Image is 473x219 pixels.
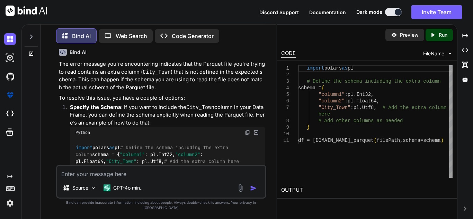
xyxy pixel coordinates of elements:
[319,111,330,117] span: here
[403,138,440,143] span: schema=schema
[4,197,16,209] img: settings
[70,49,87,56] h6: Bind AI
[237,184,244,192] img: attachment
[281,91,289,98] div: 5
[116,32,147,40] p: Web Search
[348,92,371,97] span: pl.Int32
[342,65,348,71] span: as
[175,151,200,157] span: "column2"
[345,98,347,104] span: :
[281,137,289,144] div: 11
[307,65,324,71] span: import
[281,85,289,91] div: 4
[76,144,92,150] span: import
[75,144,231,157] span: # Define the schema including the extra column
[4,52,16,64] img: darkAi-studio
[324,65,342,71] span: polars
[72,32,91,40] p: Bind AI
[281,78,289,85] div: 3
[72,184,88,191] p: Source
[281,65,289,72] div: 1
[400,138,403,143] span: ,
[75,144,239,186] code: polars pl schema = { : pl.Int32, : pl.Float64, : pl.Utf8, } df = [DOMAIN_NAME]_parquet(filePath, ...
[4,108,16,120] img: cloudideIcon
[383,105,447,110] span: # Add the extra column
[377,98,380,104] span: ,
[259,9,299,15] span: Discord Support
[319,98,345,104] span: "column2"
[319,118,403,124] span: # Add other columns as needed
[321,85,324,91] span: {
[374,138,376,143] span: (
[70,104,121,110] strong: Specify the Schema
[106,158,136,165] span: "City_Town"
[4,89,16,101] img: premium
[345,92,347,97] span: :
[59,60,265,91] p: The error message you're encountering indicates that the Parquet file you're trying to read conta...
[4,33,16,45] img: darkChat
[411,5,462,19] button: Invite Team
[186,104,214,111] code: City_Town
[281,98,289,104] div: 6
[374,105,376,110] span: ,
[70,103,265,127] p: : If you want to include the column in your DataFrame, you can define the schema explicitly when ...
[143,69,171,75] code: City_Town
[298,85,321,91] span: schema =
[59,94,265,102] p: To resolve this issue, you have a couple of options:
[104,184,110,191] img: GPT-4o mini
[6,6,47,16] img: Bind AI
[4,71,16,82] img: githubDark
[348,98,377,104] span: pl.Float64
[319,92,345,97] span: "column1"
[281,131,289,137] div: 10
[277,182,457,198] h2: OUTPUT
[439,31,447,38] p: Run
[391,32,397,38] img: preview
[447,51,453,56] img: chevron down
[356,9,382,16] span: Dark mode
[348,65,354,71] span: pl
[172,32,214,40] p: Code Generator
[423,50,444,57] span: FileName
[354,105,374,110] span: pl.Utf8
[350,105,353,110] span: :
[75,130,90,135] span: Python
[371,92,374,97] span: ,
[281,124,289,131] div: 9
[259,9,299,16] button: Discord Support
[298,138,374,143] span: df = [DOMAIN_NAME]_parquet
[377,138,400,143] span: filePath
[319,105,350,110] span: "City_Town"
[307,79,440,84] span: # Define the schema including the extra column
[250,185,257,192] img: icon
[309,9,346,16] button: Documentation
[281,118,289,124] div: 8
[120,151,145,157] span: "column1"
[245,130,250,135] img: copy
[309,9,346,15] span: Documentation
[56,200,266,210] p: Bind can provide inaccurate information, including about people. Always double-check its answers....
[281,104,289,111] div: 7
[400,31,419,38] p: Preview
[164,158,239,165] span: # Add the extra column here
[307,125,310,130] span: }
[281,49,296,58] div: CODE
[253,129,259,136] img: Open in Browser
[281,72,289,78] div: 2
[109,144,115,150] span: as
[90,185,96,191] img: Pick Models
[441,138,444,143] span: )
[113,184,143,191] p: GPT-4o min..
